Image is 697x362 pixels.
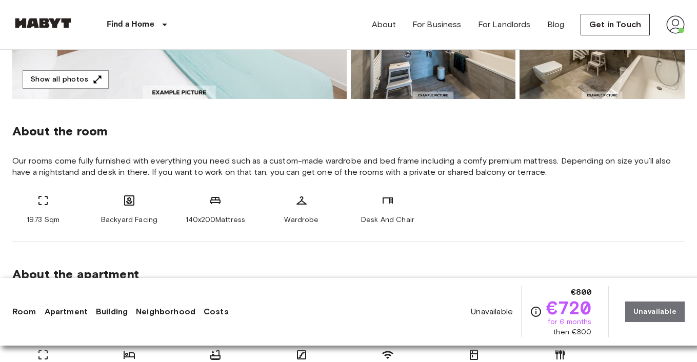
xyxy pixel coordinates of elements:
[581,14,650,35] a: Get in Touch
[96,306,128,318] a: Building
[12,18,74,28] img: Habyt
[548,317,592,327] span: for 6 months
[101,215,157,225] span: Backyard Facing
[412,18,462,31] a: For Business
[547,18,565,31] a: Blog
[12,306,36,318] a: Room
[530,306,542,318] svg: Check cost overview for full price breakdown. Please note that discounts apply to new joiners onl...
[361,215,414,225] span: Desk And Chair
[45,306,88,318] a: Apartment
[471,306,513,317] span: Unavailable
[372,18,396,31] a: About
[546,298,592,317] span: €720
[186,215,245,225] span: 140x200Mattress
[666,15,685,34] img: avatar
[136,306,195,318] a: Neighborhood
[478,18,531,31] a: For Landlords
[107,18,154,31] p: Find a Home
[204,306,229,318] a: Costs
[553,327,591,337] span: then €800
[571,286,592,298] span: €800
[284,215,318,225] span: Wardrobe
[12,267,139,282] span: About the apartment
[12,124,685,139] span: About the room
[27,215,59,225] span: 19.73 Sqm
[12,155,685,178] span: Our rooms come fully furnished with everything you need such as a custom-made wardrobe and bed fr...
[23,70,109,89] button: Show all photos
